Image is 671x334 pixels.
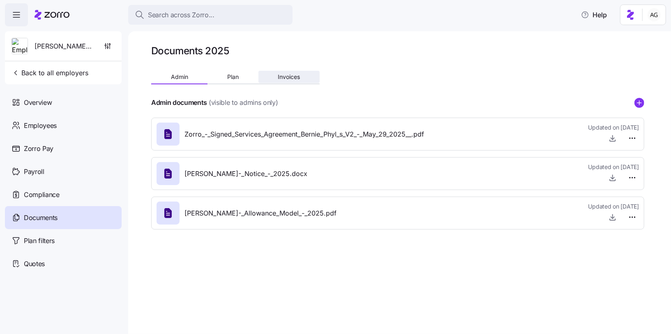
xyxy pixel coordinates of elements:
[12,68,88,78] span: Back to all employers
[24,259,45,269] span: Quotes
[227,74,239,80] span: Plan
[24,190,60,200] span: Compliance
[151,98,207,107] h4: Admin documents
[5,229,122,252] a: Plan filters
[151,44,229,57] h1: Documents 2025
[574,7,613,23] button: Help
[588,163,639,171] span: Updated on [DATE]
[648,8,661,21] img: 5fc55c57e0610270ad857448bea2f2d5
[24,121,57,131] span: Employees
[5,91,122,114] a: Overview
[128,5,293,25] button: Search across Zorro...
[5,137,122,160] a: Zorro Pay
[35,41,94,51] span: [PERSON_NAME] and [PERSON_NAME]'s Furniture
[588,202,639,211] span: Updated on [DATE]
[148,10,214,20] span: Search across Zorro...
[24,213,58,223] span: Documents
[634,98,644,108] svg: add icon
[278,74,300,80] span: Invoices
[8,65,92,81] button: Back to all employers
[24,236,55,246] span: Plan filters
[24,144,53,154] span: Zorro Pay
[24,97,52,108] span: Overview
[184,208,337,218] span: [PERSON_NAME]-_Allowance_Model_-_2025.pdf
[5,206,122,229] a: Documents
[5,183,122,206] a: Compliance
[184,169,307,179] span: [PERSON_NAME]-_Notice_-_2025.docx
[581,10,607,20] span: Help
[184,129,424,139] span: Zorro_-_Signed_Services_Agreement_Bernie_Phyl_s_V2_-_May_29_2025__.pdf
[5,252,122,275] a: Quotes
[12,38,28,55] img: Employer logo
[588,123,639,132] span: Updated on [DATE]
[209,97,278,108] span: (visible to admins only)
[5,114,122,137] a: Employees
[5,160,122,183] a: Payroll
[24,167,44,177] span: Payroll
[171,74,188,80] span: Admin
